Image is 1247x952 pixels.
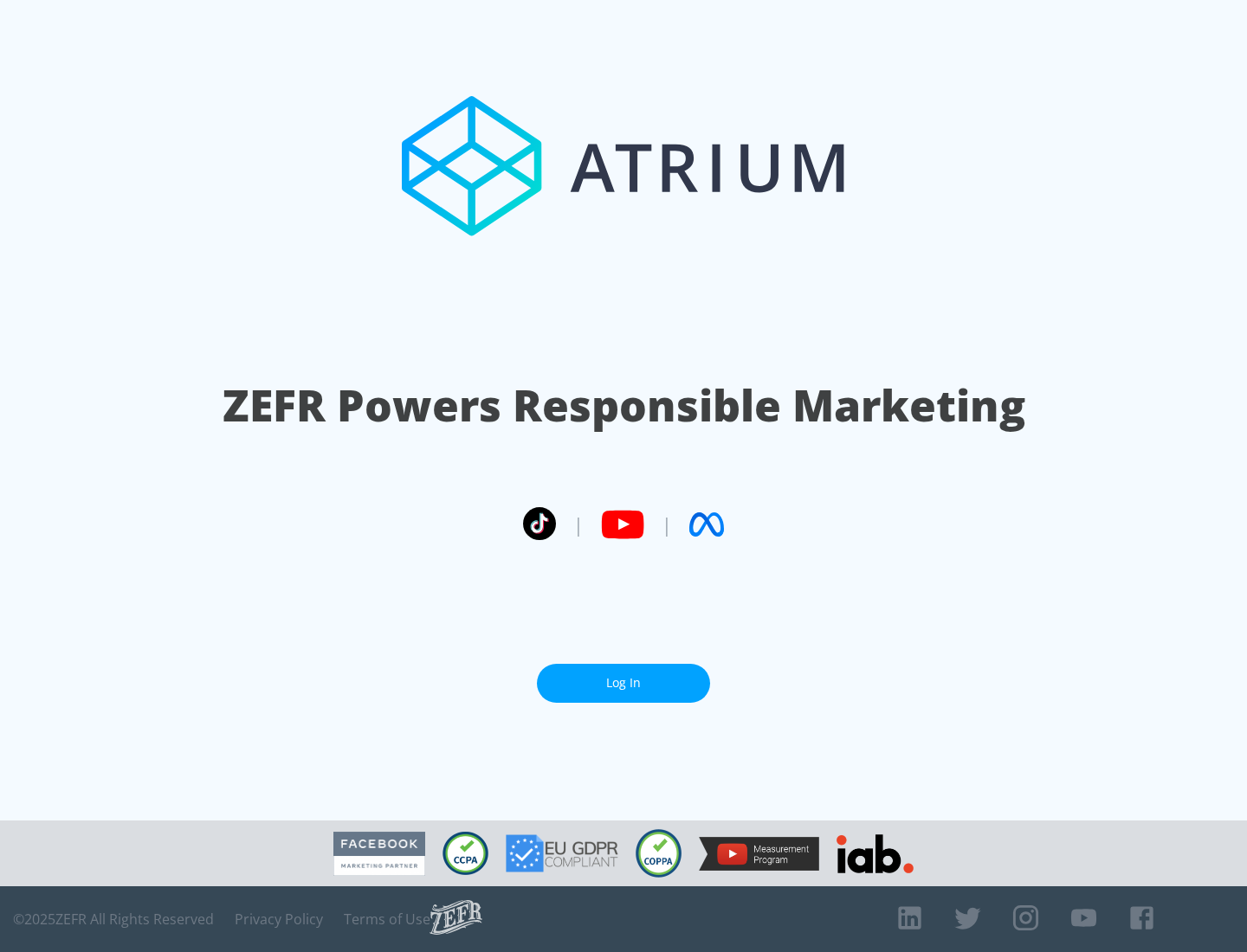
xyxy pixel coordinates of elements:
a: Privacy Policy [235,910,323,928]
img: IAB [837,834,914,873]
a: Terms of Use [344,910,430,928]
img: YouTube Measurement Program [699,837,819,871]
span: | [662,511,672,537]
img: Facebook Marketing Partner [333,832,425,876]
img: CCPA Compliant [443,832,488,875]
a: Log In [537,664,710,703]
h1: ZEFR Powers Responsible Marketing [223,376,1025,435]
img: COPPA Compliant [636,829,682,878]
span: | [573,511,584,537]
span: © 2025 ZEFR All Rights Reserved [13,910,214,928]
img: GDPR Compliant [506,834,618,872]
